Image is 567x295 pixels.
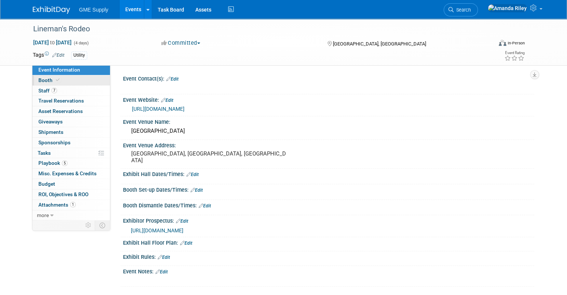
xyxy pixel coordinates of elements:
[32,75,110,85] a: Booth
[180,241,192,246] a: Edit
[32,200,110,210] a: Attachments1
[38,67,80,73] span: Event Information
[32,158,110,168] a: Playbook5
[38,139,70,145] span: Sponsorships
[31,22,483,36] div: Lineman's Rodeo
[62,160,67,166] span: 5
[38,202,76,208] span: Attachments
[38,160,67,166] span: Playbook
[131,150,286,164] pre: [GEOGRAPHIC_DATA], [GEOGRAPHIC_DATA], [GEOGRAPHIC_DATA]
[123,94,534,104] div: Event Website:
[32,117,110,127] a: Giveaways
[123,266,534,276] div: Event Notes:
[123,116,534,126] div: Event Venue Name:
[33,6,70,14] img: ExhibitDay
[70,202,76,207] span: 1
[51,88,57,93] span: 7
[38,150,51,156] span: Tasks
[32,210,110,220] a: more
[38,129,63,135] span: Shipments
[333,41,426,47] span: [GEOGRAPHIC_DATA], [GEOGRAPHIC_DATA]
[131,227,183,233] a: [URL][DOMAIN_NAME]
[71,51,87,59] div: Utility
[166,76,179,82] a: Edit
[123,200,534,210] div: Booth Dismantle Dates/Times:
[32,138,110,148] a: Sponsorships
[123,184,534,194] div: Booth Set-up Dates/Times:
[123,237,534,247] div: Exhibit Hall Floor Plan:
[95,220,110,230] td: Toggle Event Tabs
[33,51,64,60] td: Tags
[176,219,188,224] a: Edit
[38,108,83,114] span: Asset Reservations
[159,39,203,47] button: Committed
[444,3,478,16] a: Search
[38,119,63,125] span: Giveaways
[32,96,110,106] a: Travel Reservations
[38,170,97,176] span: Misc. Expenses & Credits
[454,7,471,13] span: Search
[199,203,211,208] a: Edit
[38,191,88,197] span: ROI, Objectives & ROO
[132,106,185,112] a: [URL][DOMAIN_NAME]
[123,169,534,178] div: Exhibit Hall Dates/Times:
[488,4,527,12] img: Amanda Riley
[186,172,199,177] a: Edit
[161,98,173,103] a: Edit
[38,181,55,187] span: Budget
[158,255,170,260] a: Edit
[32,148,110,158] a: Tasks
[32,106,110,116] a: Asset Reservations
[123,215,534,225] div: Exhibitor Prospectus:
[155,269,168,274] a: Edit
[507,40,525,46] div: In-Person
[79,7,108,13] span: GME Supply
[499,40,506,46] img: Format-Inperson.png
[504,51,525,55] div: Event Rating
[38,88,57,94] span: Staff
[32,127,110,137] a: Shipments
[129,125,529,137] div: [GEOGRAPHIC_DATA]
[49,40,56,45] span: to
[452,39,525,50] div: Event Format
[123,140,534,149] div: Event Venue Address:
[123,251,534,261] div: Exhibit Rules:
[33,39,72,46] span: [DATE] [DATE]
[37,212,49,218] span: more
[38,98,84,104] span: Travel Reservations
[82,220,95,230] td: Personalize Event Tab Strip
[73,41,89,45] span: (4 days)
[32,189,110,200] a: ROI, Objectives & ROO
[56,78,60,82] i: Booth reservation complete
[32,86,110,96] a: Staff7
[38,77,61,83] span: Booth
[190,188,203,193] a: Edit
[32,179,110,189] a: Budget
[32,169,110,179] a: Misc. Expenses & Credits
[32,65,110,75] a: Event Information
[123,73,534,83] div: Event Contact(s):
[52,53,64,58] a: Edit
